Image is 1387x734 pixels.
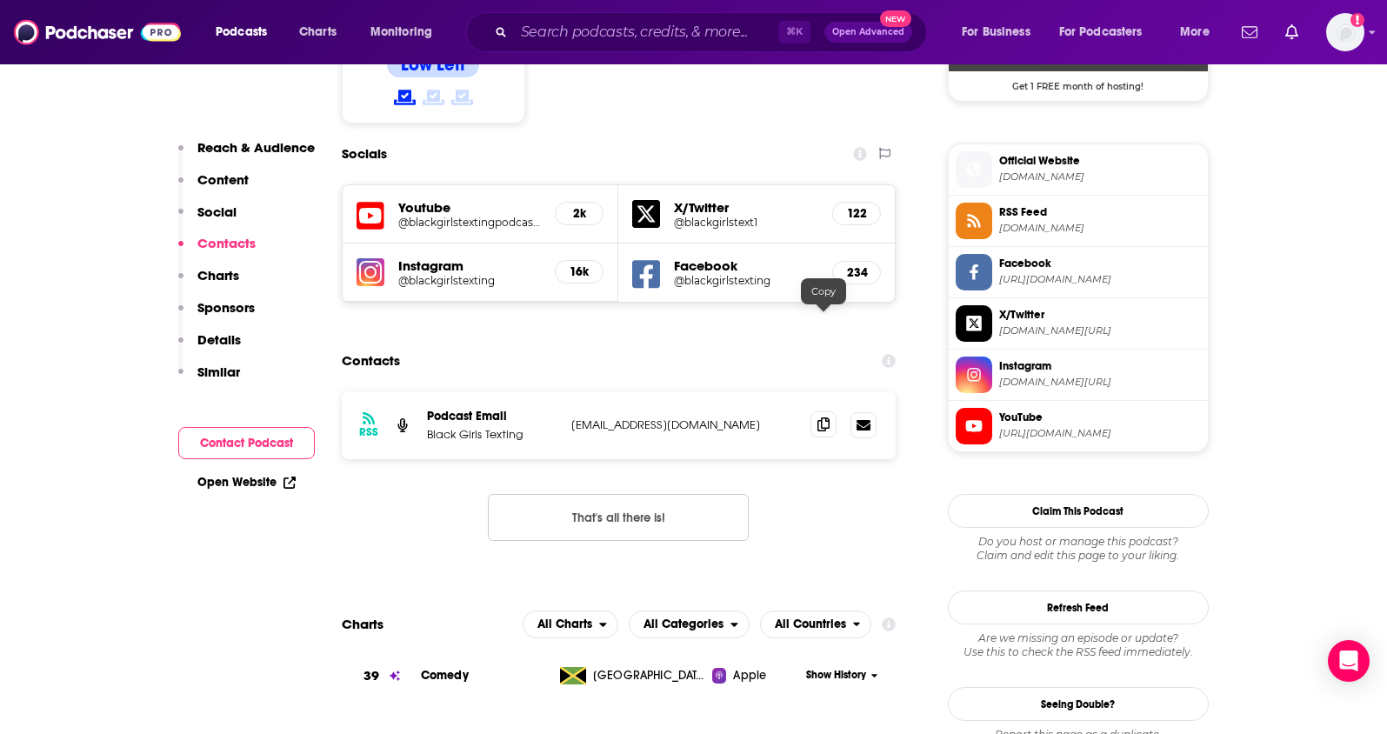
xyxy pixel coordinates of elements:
button: Open AdvancedNew [824,22,912,43]
span: https://www.youtube.com/@blackgirlstextingpodcast2185 [999,427,1201,440]
div: Are we missing an episode or update? Use this to check the RSS feed immediately. [948,631,1209,659]
img: User Profile [1326,13,1364,51]
span: Charts [299,20,337,44]
p: Contacts [197,235,256,251]
button: Contact Podcast [178,427,315,459]
h5: 2k [570,206,589,221]
span: Jamaica [593,667,706,684]
p: Podcast Email [427,409,557,424]
button: open menu [629,611,750,638]
a: @blackgirlstexting [674,274,818,287]
span: ⌘ K [778,21,810,43]
span: Facebook [999,256,1201,271]
button: Contacts [178,235,256,267]
span: Monitoring [370,20,432,44]
span: For Business [962,20,1030,44]
h5: @blackgirlstexting [398,274,542,287]
span: X/Twitter [999,307,1201,323]
button: Sponsors [178,299,255,331]
p: [EMAIL_ADDRESS][DOMAIN_NAME] [571,417,797,432]
span: Podcasts [216,20,267,44]
button: open menu [1168,18,1231,46]
h4: Low Left [401,54,465,76]
button: Content [178,171,249,204]
button: Charts [178,267,239,299]
h3: RSS [359,425,378,439]
h5: Instagram [398,257,542,274]
a: Show notifications dropdown [1235,17,1264,47]
a: Instagram[DOMAIN_NAME][URL] [956,357,1201,393]
span: For Podcasters [1059,20,1143,44]
h2: Charts [342,616,383,632]
a: Official Website[DOMAIN_NAME] [956,151,1201,188]
h5: 234 [847,265,866,280]
button: open menu [950,18,1052,46]
h3: 39 [363,666,379,686]
a: Seeing Double? [948,687,1209,721]
button: open menu [358,18,455,46]
a: Comedy [421,668,469,683]
span: Instagram [999,358,1201,374]
span: Show History [806,668,866,683]
p: Charts [197,267,239,284]
p: Social [197,204,237,220]
span: helloqu.podbean.com [999,170,1201,183]
h2: Categories [629,611,750,638]
a: Apple [712,667,800,684]
button: open menu [523,611,618,638]
span: instagram.com/blackgirlstexting [999,376,1201,389]
span: Open Advanced [832,28,904,37]
img: iconImage [357,258,384,286]
p: Reach & Audience [197,139,315,156]
svg: Add a profile image [1350,13,1364,27]
a: @blackgirlstext1 [674,216,818,229]
span: RSS Feed [999,204,1201,220]
button: Similar [178,364,240,396]
p: Details [197,331,241,348]
button: open menu [203,18,290,46]
p: Similar [197,364,240,380]
button: Social [178,204,237,236]
a: X/Twitter[DOMAIN_NAME][URL] [956,305,1201,342]
span: More [1180,20,1210,44]
h2: Socials [342,137,387,170]
a: [GEOGRAPHIC_DATA] [553,667,712,684]
div: Open Intercom Messenger [1328,640,1370,682]
span: Official Website [999,153,1201,169]
h5: @blackgirlstextingpodcast2185 [398,216,542,229]
span: https://www.facebook.com/blackgirlstexting [999,273,1201,286]
input: Search podcasts, credits, & more... [514,18,778,46]
span: YouTube [999,410,1201,425]
button: Show profile menu [1326,13,1364,51]
p: Black Girls Texting [427,427,557,442]
h5: 122 [847,206,866,221]
p: Sponsors [197,299,255,316]
h5: 16k [570,264,589,279]
img: Podchaser - Follow, Share and Rate Podcasts [14,16,181,49]
a: Open Website [197,475,296,490]
span: All Countries [775,618,846,631]
span: Do you host or manage this podcast? [948,535,1209,549]
span: All Categories [643,618,724,631]
span: All Charts [537,618,592,631]
button: Reach & Audience [178,139,315,171]
button: Claim This Podcast [948,494,1209,528]
button: Nothing here. [488,494,749,541]
h5: Facebook [674,257,818,274]
h2: Countries [760,611,872,638]
a: RSS Feed[DOMAIN_NAME] [956,203,1201,239]
span: feed.podbean.com [999,222,1201,235]
a: 39 [342,652,421,700]
span: New [880,10,911,27]
button: open menu [760,611,872,638]
button: Details [178,331,241,364]
a: Show notifications dropdown [1278,17,1305,47]
p: Content [197,171,249,188]
a: Charts [288,18,347,46]
span: Apple [733,667,766,684]
div: Search podcasts, credits, & more... [483,12,944,52]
